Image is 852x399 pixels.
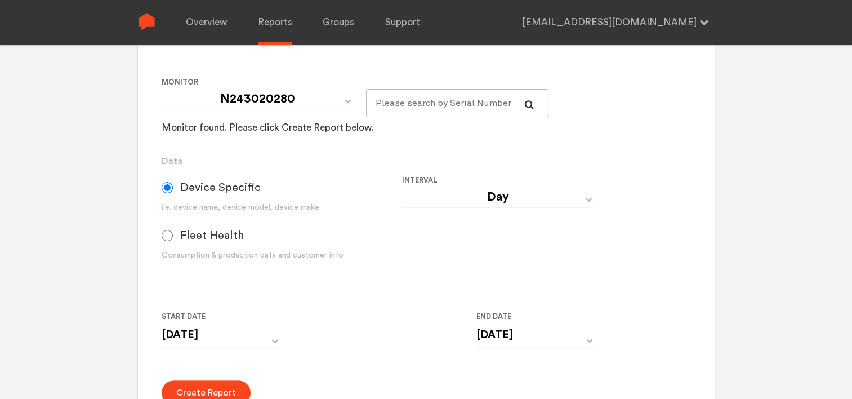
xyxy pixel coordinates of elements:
[162,230,173,241] input: Fleet Health
[366,76,540,89] label: For large monitor counts
[138,13,155,30] img: Sense Logo
[162,250,402,261] div: Consumption & production data and customer info
[162,154,690,168] h3: Data
[162,182,173,193] input: Device Specific
[180,181,261,194] span: Device Specific
[162,121,373,135] div: Monitor found. Please click Create Report below.
[180,229,244,242] span: Fleet Health
[162,76,357,89] label: Monitor
[366,89,549,117] input: Please search by Serial Number
[476,310,586,323] label: End Date
[162,310,271,323] label: Start Date
[162,202,402,214] div: i.e. device name, device model, device make
[402,174,634,187] label: Interval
